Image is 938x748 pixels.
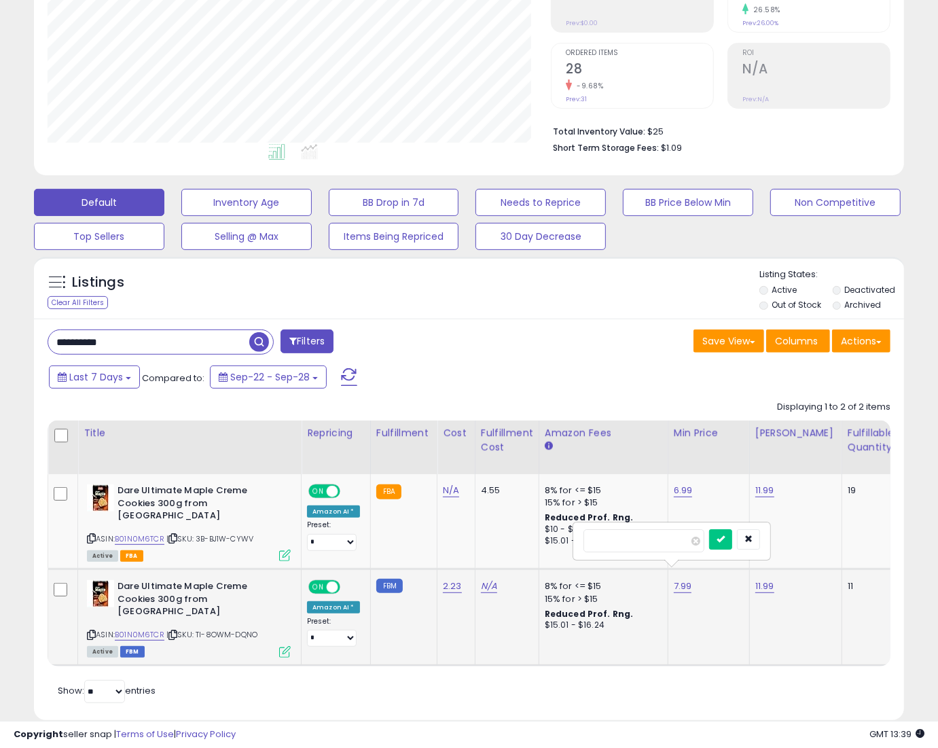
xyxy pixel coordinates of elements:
button: Selling @ Max [181,223,312,250]
small: Prev: 31 [566,95,587,103]
h5: Listings [72,273,124,292]
div: Amazon AI * [307,601,360,613]
span: FBA [120,550,143,562]
div: 11 [848,580,890,592]
span: ROI [742,50,890,57]
b: Short Term Storage Fees: [553,142,659,154]
button: Non Competitive [770,189,901,216]
img: 41cFEC3mWHL._SL40_.jpg [87,484,114,512]
span: $1.09 [661,141,682,154]
div: 8% for <= $15 [545,580,657,592]
a: 6.99 [674,484,693,497]
small: FBA [376,484,401,499]
button: 30 Day Decrease [475,223,606,250]
span: Sep-22 - Sep-28 [230,370,310,384]
div: $10 - $10.83 [545,524,657,535]
button: Items Being Repriced [329,223,459,250]
li: $25 [553,122,880,139]
p: Listing States: [759,268,904,281]
label: Active [772,284,797,296]
div: ASIN: [87,580,291,656]
button: Save View [693,330,764,353]
b: Dare Ultimate Maple Creme Cookies 300g from [GEOGRAPHIC_DATA] [118,484,283,526]
div: Preset: [307,617,360,647]
div: Amazon Fees [545,426,662,440]
h2: 28 [566,61,713,79]
div: Cost [443,426,469,440]
span: All listings currently available for purchase on Amazon [87,550,118,562]
a: 2.23 [443,580,462,593]
span: Ordered Items [566,50,713,57]
button: Columns [766,330,830,353]
div: 15% for > $15 [545,593,657,605]
div: Fulfillment [376,426,431,440]
label: Archived [845,299,882,310]
div: Fulfillable Quantity [848,426,895,455]
span: Compared to: [142,372,204,385]
div: seller snap | | [14,728,236,741]
label: Deactivated [845,284,896,296]
div: Repricing [307,426,365,440]
small: Amazon Fees. [545,440,553,452]
a: N/A [443,484,459,497]
div: 8% for <= $15 [545,484,657,497]
span: OFF [338,486,360,497]
div: Preset: [307,520,360,551]
small: Prev: N/A [742,95,769,103]
div: Displaying 1 to 2 of 2 items [777,401,890,414]
span: | SKU: TI-8OWM-DQNO [166,629,257,640]
a: 7.99 [674,580,692,593]
b: Total Inventory Value: [553,126,645,137]
div: $15.01 - $16.24 [545,535,657,547]
span: ON [310,486,327,497]
a: Terms of Use [116,728,174,741]
span: Show: entries [58,684,156,697]
div: Min Price [674,426,744,440]
span: FBM [120,646,145,658]
span: Last 7 Days [69,370,123,384]
div: 15% for > $15 [545,497,657,509]
button: BB Drop in 7d [329,189,459,216]
div: Clear All Filters [48,296,108,309]
div: $15.01 - $16.24 [545,620,657,631]
b: Dare Ultimate Maple Creme Cookies 300g from [GEOGRAPHIC_DATA] [118,580,283,622]
div: Amazon AI * [307,505,360,518]
a: 11.99 [755,484,774,497]
a: B01N0M6TCR [115,533,164,545]
button: Default [34,189,164,216]
small: 26.58% [748,5,780,15]
div: 4.55 [481,484,528,497]
small: Prev: 26.00% [742,19,778,27]
button: Sep-22 - Sep-28 [210,366,327,389]
span: All listings currently available for purchase on Amazon [87,646,118,658]
span: Columns [775,334,818,348]
div: [PERSON_NAME] [755,426,836,440]
span: ON [310,582,327,593]
a: 11.99 [755,580,774,593]
button: Needs to Reprice [475,189,606,216]
small: Prev: $0.00 [566,19,598,27]
div: ASIN: [87,484,291,560]
small: FBM [376,579,403,593]
h2: N/A [742,61,890,79]
button: BB Price Below Min [623,189,753,216]
button: Actions [832,330,890,353]
a: Privacy Policy [176,728,236,741]
b: Reduced Prof. Rng. [545,608,634,620]
a: N/A [481,580,497,593]
img: 41cFEC3mWHL._SL40_.jpg [87,580,114,607]
button: Last 7 Days [49,366,140,389]
span: OFF [338,582,360,593]
button: Inventory Age [181,189,312,216]
button: Top Sellers [34,223,164,250]
small: -9.68% [572,81,603,91]
a: B01N0M6TCR [115,629,164,641]
b: Reduced Prof. Rng. [545,512,634,523]
span: | SKU: 3B-BJ1W-CYWV [166,533,253,544]
label: Out of Stock [772,299,821,310]
span: 2025-10-6 13:39 GMT [869,728,924,741]
div: Fulfillment Cost [481,426,533,455]
strong: Copyright [14,728,63,741]
div: 19 [848,484,890,497]
button: Filters [281,330,333,353]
